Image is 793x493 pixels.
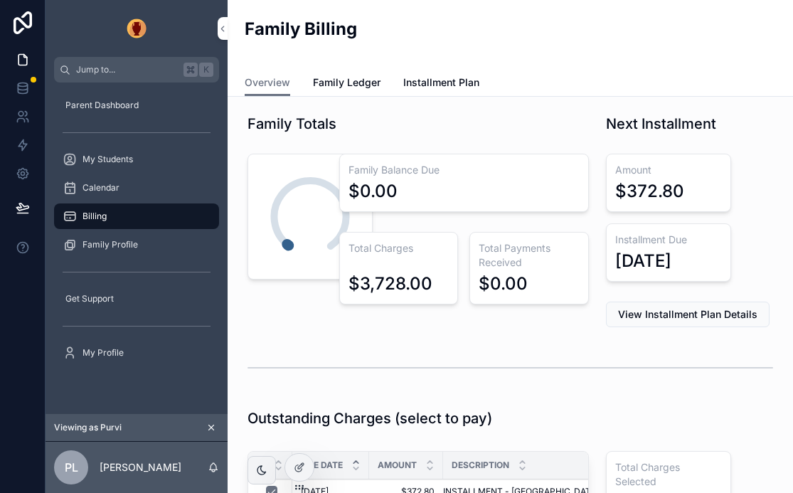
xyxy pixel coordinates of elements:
[313,70,380,98] a: Family Ledger
[479,272,528,295] div: $0.00
[46,83,228,384] div: scrollable content
[245,17,357,41] h2: Family Billing
[54,232,219,258] a: Family Profile
[54,147,219,172] a: My Students
[54,175,219,201] a: Calendar
[378,460,417,471] span: Amount
[348,272,432,295] div: $3,728.00
[83,182,119,194] span: Calendar
[403,75,479,90] span: Installment Plan
[76,64,178,75] span: Jump to...
[245,70,290,97] a: Overview
[201,64,212,75] span: K
[54,286,219,312] a: Get Support
[65,459,78,476] span: PL
[83,154,133,165] span: My Students
[83,347,124,359] span: My Profile
[348,241,449,255] h3: Total Charges
[248,114,336,134] h1: Family Totals
[606,114,716,134] h1: Next Installment
[65,100,139,111] span: Parent Dashboard
[606,302,770,327] button: View Installment Plan Details
[348,163,580,177] h3: Family Balance Due
[54,57,219,83] button: Jump to...K
[54,422,122,433] span: Viewing as Purvi
[245,75,290,90] span: Overview
[615,163,722,177] h3: Amount
[618,307,757,322] span: View Installment Plan Details
[348,180,398,203] div: $0.00
[54,92,219,118] a: Parent Dashboard
[615,180,684,203] div: $372.80
[615,233,722,247] h3: Installment Due
[83,239,138,250] span: Family Profile
[65,293,114,304] span: Get Support
[615,250,671,272] div: [DATE]
[403,70,479,98] a: Installment Plan
[452,460,509,471] span: Description
[248,408,492,428] h1: Outstanding Charges (select to pay)
[54,340,219,366] a: My Profile
[100,460,181,475] p: [PERSON_NAME]
[83,211,107,222] span: Billing
[125,17,148,40] img: App logo
[479,241,579,270] h3: Total Payments Received
[615,460,722,489] h3: Total Charges Selected
[54,203,219,229] a: Billing
[313,75,380,90] span: Family Ledger
[301,460,343,471] span: Due Date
